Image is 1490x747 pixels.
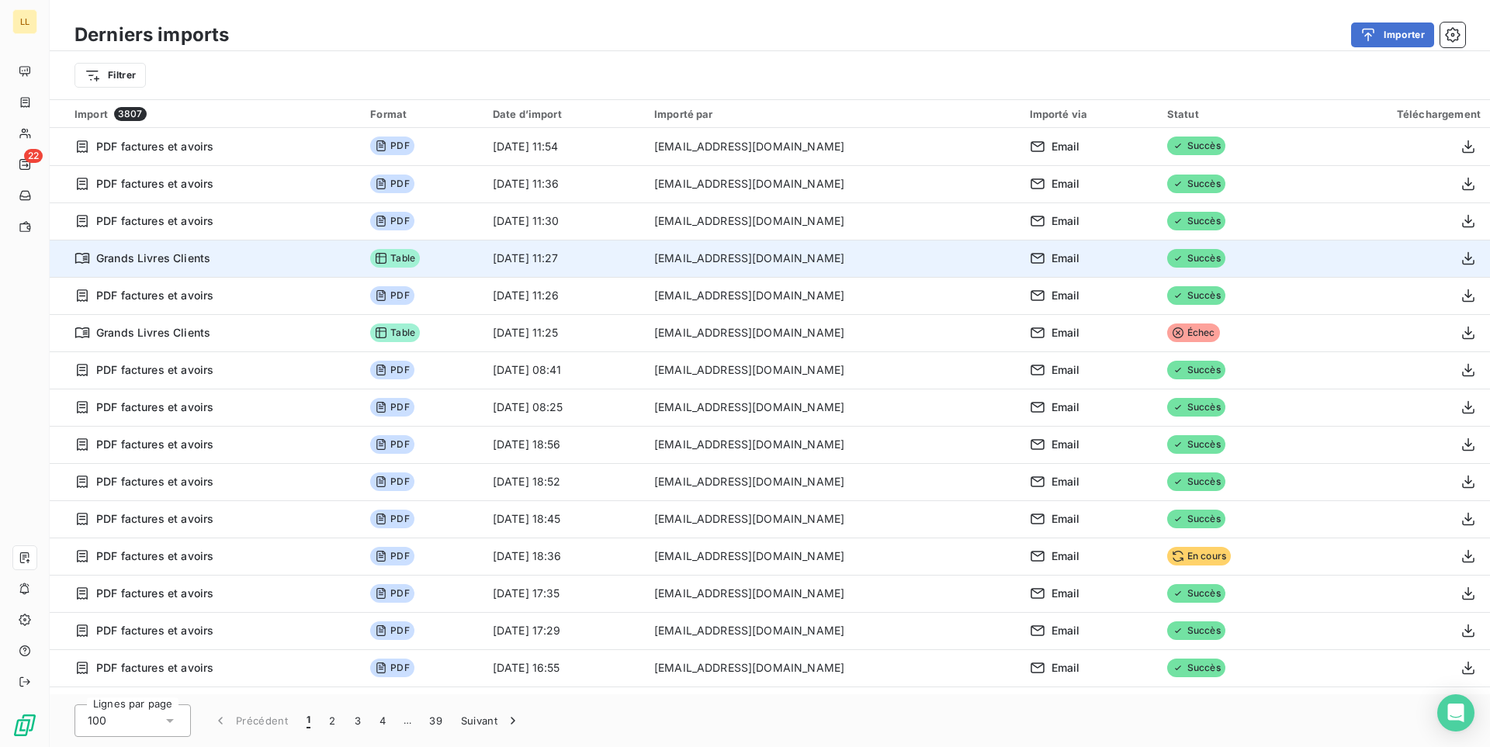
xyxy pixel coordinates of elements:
[370,323,420,342] span: Table
[12,713,37,738] img: Logo LeanPay
[203,704,297,737] button: Précédent
[96,548,213,564] span: PDF factures et avoirs
[1167,175,1225,193] span: Succès
[1167,249,1225,268] span: Succès
[74,107,352,121] div: Import
[483,463,645,500] td: [DATE] 18:52
[96,139,213,154] span: PDF factures et avoirs
[1052,288,1080,303] span: Email
[96,251,210,266] span: Grands Livres Clients
[645,240,1020,277] td: [EMAIL_ADDRESS][DOMAIN_NAME]
[483,612,645,649] td: [DATE] 17:29
[493,108,636,120] div: Date d’import
[370,212,414,230] span: PDF
[12,9,37,34] div: LL
[1052,437,1080,452] span: Email
[345,704,370,737] button: 3
[1167,659,1225,677] span: Succès
[370,286,414,305] span: PDF
[307,713,310,728] span: 1
[654,108,1011,120] div: Importé par
[96,362,213,378] span: PDF factures et avoirs
[96,176,213,192] span: PDF factures et avoirs
[370,175,414,193] span: PDF
[1437,694,1474,731] div: Open Intercom Messenger
[483,649,645,686] td: [DATE] 16:55
[1052,139,1080,154] span: Email
[1167,547,1231,565] span: En cours
[483,277,645,314] td: [DATE] 11:26
[483,202,645,240] td: [DATE] 11:30
[483,389,645,426] td: [DATE] 08:25
[1052,548,1080,564] span: Email
[1052,213,1080,229] span: Email
[1052,474,1080,489] span: Email
[1167,108,1297,120] div: Statut
[96,474,213,489] span: PDF factures et avoirs
[370,584,414,603] span: PDF
[645,314,1020,351] td: [EMAIL_ADDRESS][DOMAIN_NAME]
[483,314,645,351] td: [DATE] 11:25
[645,649,1020,686] td: [EMAIL_ADDRESS][DOMAIN_NAME]
[1167,398,1225,417] span: Succès
[370,435,414,454] span: PDF
[370,510,414,528] span: PDF
[370,398,414,417] span: PDF
[320,704,345,737] button: 2
[452,704,530,737] button: Suivant
[1167,621,1225,640] span: Succès
[483,500,645,538] td: [DATE] 18:45
[370,659,414,677] span: PDF
[483,426,645,463] td: [DATE] 18:56
[1052,176,1080,192] span: Email
[96,213,213,229] span: PDF factures et avoirs
[483,165,645,202] td: [DATE] 11:36
[645,686,1020,724] td: [EMAIL_ADDRESS][DOMAIN_NAME]
[645,351,1020,389] td: [EMAIL_ADDRESS][DOMAIN_NAME]
[483,128,645,165] td: [DATE] 11:54
[114,107,147,121] span: 3807
[483,538,645,575] td: [DATE] 18:36
[96,437,213,452] span: PDF factures et avoirs
[645,389,1020,426] td: [EMAIL_ADDRESS][DOMAIN_NAME]
[1315,108,1481,120] div: Téléchargement
[1052,251,1080,266] span: Email
[1167,286,1225,305] span: Succès
[1052,660,1080,676] span: Email
[297,704,320,737] button: 1
[645,500,1020,538] td: [EMAIL_ADDRESS][DOMAIN_NAME]
[1052,362,1080,378] span: Email
[96,325,210,341] span: Grands Livres Clients
[1167,137,1225,155] span: Succès
[395,708,420,733] span: …
[645,426,1020,463] td: [EMAIL_ADDRESS][DOMAIN_NAME]
[1351,22,1434,47] button: Importer
[370,249,420,268] span: Table
[483,351,645,389] td: [DATE] 08:41
[96,399,213,415] span: PDF factures et avoirs
[96,586,213,601] span: PDF factures et avoirs
[1167,212,1225,230] span: Succès
[370,137,414,155] span: PDF
[645,612,1020,649] td: [EMAIL_ADDRESS][DOMAIN_NAME]
[370,547,414,565] span: PDF
[483,575,645,612] td: [DATE] 17:35
[645,128,1020,165] td: [EMAIL_ADDRESS][DOMAIN_NAME]
[370,108,474,120] div: Format
[1052,399,1080,415] span: Email
[96,288,213,303] span: PDF factures et avoirs
[96,511,213,527] span: PDF factures et avoirs
[645,202,1020,240] td: [EMAIL_ADDRESS][DOMAIN_NAME]
[88,713,106,728] span: 100
[1167,510,1225,528] span: Succès
[1167,361,1225,379] span: Succès
[645,538,1020,575] td: [EMAIL_ADDRESS][DOMAIN_NAME]
[420,704,452,737] button: 39
[96,660,213,676] span: PDF factures et avoirs
[1052,586,1080,601] span: Email
[1052,325,1080,341] span: Email
[1052,511,1080,527] span: Email
[74,21,229,49] h3: Derniers imports
[96,623,213,638] span: PDF factures et avoirs
[483,240,645,277] td: [DATE] 11:27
